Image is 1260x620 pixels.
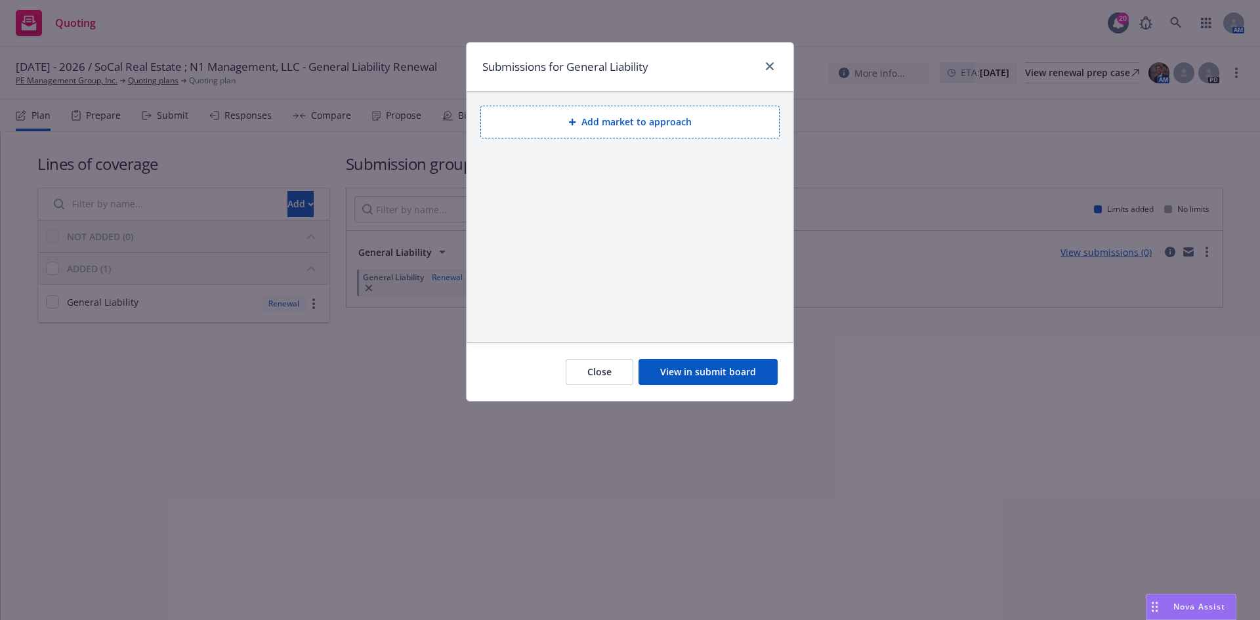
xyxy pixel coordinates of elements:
[1173,601,1225,612] span: Nova Assist
[1146,594,1236,620] button: Nova Assist
[566,359,633,385] button: Close
[762,58,778,74] a: close
[639,359,778,385] button: View in submit board
[1146,594,1163,619] div: Drag to move
[482,58,648,75] h1: Submissions for General Liability
[480,106,780,138] button: Add market to approach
